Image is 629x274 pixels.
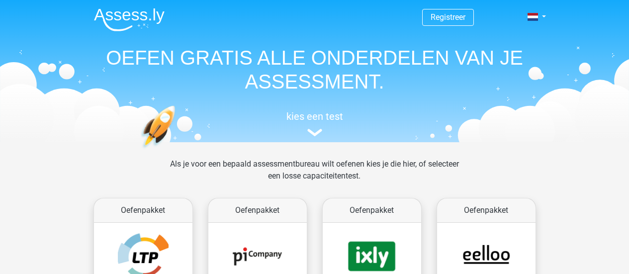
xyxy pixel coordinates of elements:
h5: kies een test [86,110,543,122]
img: assessment [307,129,322,136]
div: Als je voor een bepaald assessmentbureau wilt oefenen kies je die hier, of selecteer een losse ca... [162,158,467,194]
a: kies een test [86,110,543,137]
img: oefenen [141,105,214,195]
img: Assessly [94,8,165,31]
h1: OEFEN GRATIS ALLE ONDERDELEN VAN JE ASSESSMENT. [86,46,543,93]
a: Registreer [431,12,465,22]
